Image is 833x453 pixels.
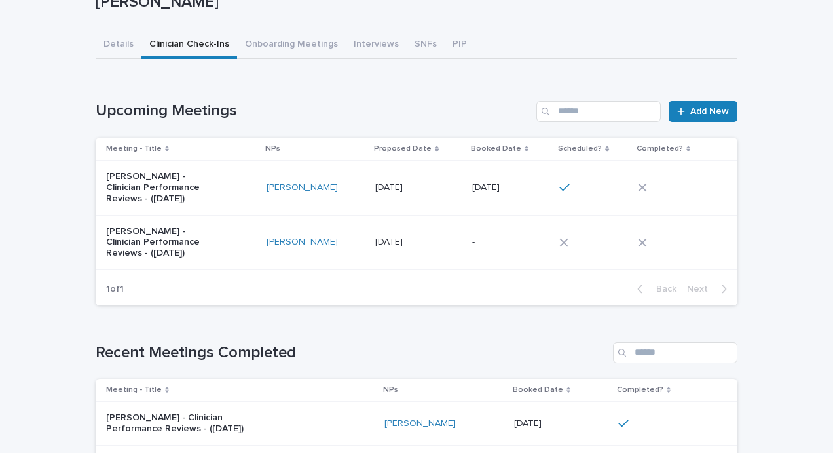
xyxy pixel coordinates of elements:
[536,101,661,122] input: Search
[513,383,563,397] p: Booked Date
[375,180,405,193] p: [DATE]
[96,273,134,305] p: 1 of 1
[690,107,729,116] span: Add New
[558,142,602,156] p: Scheduled?
[96,402,737,446] tr: [PERSON_NAME] - Clinician Performance Reviews - ([DATE])[PERSON_NAME] [DATE][DATE]
[106,171,215,204] p: [PERSON_NAME] - Clinician Performance Reviews - ([DATE])
[237,31,346,59] button: Onboarding Meetings
[627,283,682,295] button: Back
[267,182,338,193] a: [PERSON_NAME]
[374,142,432,156] p: Proposed Date
[96,102,531,121] h1: Upcoming Meetings
[106,412,270,435] p: [PERSON_NAME] - Clinician Performance Reviews - ([DATE])
[106,226,215,259] p: [PERSON_NAME] - Clinician Performance Reviews - ([DATE])
[106,142,162,156] p: Meeting - Title
[472,180,502,193] p: [DATE]
[265,142,280,156] p: NPs
[384,418,456,429] a: [PERSON_NAME]
[669,101,737,122] a: Add New
[383,383,398,397] p: NPs
[687,285,716,294] span: Next
[472,234,477,248] p: -
[471,142,521,156] p: Booked Date
[141,31,237,59] button: Clinician Check-Ins
[106,383,162,397] p: Meeting - Title
[407,31,445,59] button: SNFs
[613,342,737,363] input: Search
[682,283,737,295] button: Next
[514,416,544,429] p: [DATE]
[445,31,475,59] button: PIP
[637,142,683,156] p: Completed?
[375,234,405,248] p: [DATE]
[96,31,141,59] button: Details
[346,31,407,59] button: Interviews
[617,383,663,397] p: Completed?
[96,215,737,269] tr: [PERSON_NAME] - Clinician Performance Reviews - ([DATE])[PERSON_NAME] [DATE][DATE] --
[96,344,608,363] h1: Recent Meetings Completed
[96,161,737,215] tr: [PERSON_NAME] - Clinician Performance Reviews - ([DATE])[PERSON_NAME] [DATE][DATE] [DATE][DATE]
[267,237,338,248] a: [PERSON_NAME]
[648,285,676,294] span: Back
